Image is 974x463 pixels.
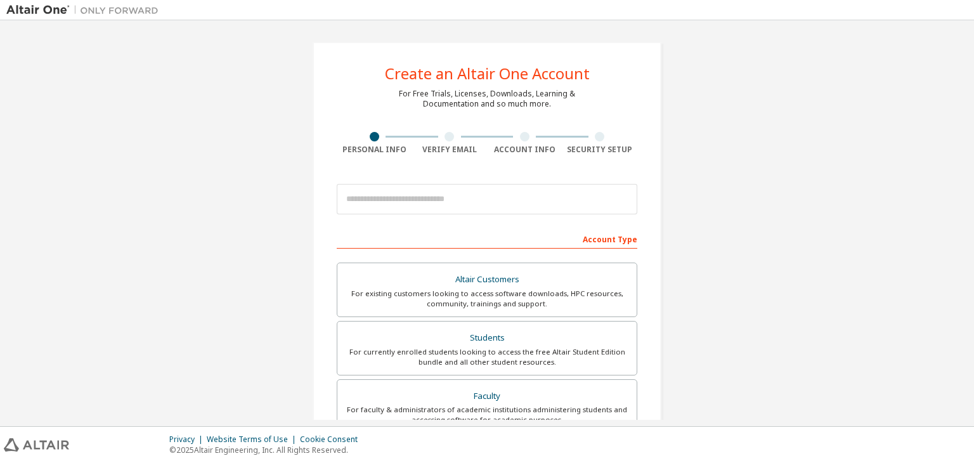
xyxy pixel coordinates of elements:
[412,145,488,155] div: Verify Email
[345,289,629,309] div: For existing customers looking to access software downloads, HPC resources, community, trainings ...
[207,434,300,445] div: Website Terms of Use
[345,405,629,425] div: For faculty & administrators of academic institutions administering students and accessing softwa...
[345,329,629,347] div: Students
[337,145,412,155] div: Personal Info
[4,438,69,452] img: altair_logo.svg
[337,228,637,249] div: Account Type
[169,434,207,445] div: Privacy
[399,89,575,109] div: For Free Trials, Licenses, Downloads, Learning & Documentation and so much more.
[169,445,365,455] p: © 2025 Altair Engineering, Inc. All Rights Reserved.
[300,434,365,445] div: Cookie Consent
[345,347,629,367] div: For currently enrolled students looking to access the free Altair Student Edition bundle and all ...
[345,388,629,405] div: Faculty
[385,66,590,81] div: Create an Altair One Account
[345,271,629,289] div: Altair Customers
[6,4,165,16] img: Altair One
[487,145,562,155] div: Account Info
[562,145,638,155] div: Security Setup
